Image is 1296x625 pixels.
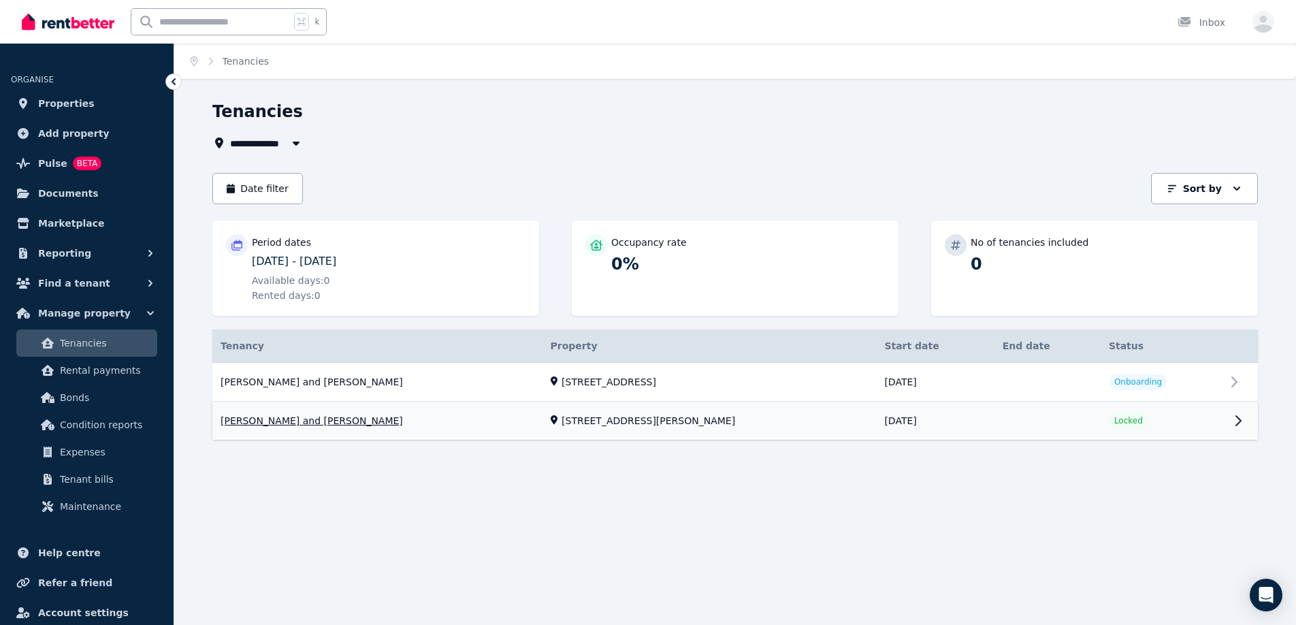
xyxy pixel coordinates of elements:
a: Rental payments [16,357,157,384]
a: Tenancies [16,330,157,357]
span: Add property [38,125,110,142]
span: Expenses [60,444,152,460]
th: Status [1101,330,1225,363]
th: Start date [876,330,994,363]
div: Inbox [1178,16,1225,29]
button: Manage property [11,300,163,327]
p: No of tenancies included [971,236,1088,249]
span: Maintenance [60,498,152,515]
span: Pulse [38,155,67,172]
p: Period dates [252,236,311,249]
span: BETA [73,157,101,170]
p: Sort by [1183,182,1222,195]
a: View details for Gemma Avenell and Samuel Hall [212,363,1258,402]
nav: Breadcrumb [174,44,285,79]
span: Tenancy [221,339,264,353]
div: Open Intercom Messenger [1250,579,1282,611]
a: Properties [11,90,163,117]
a: Expenses [16,438,157,466]
a: Tenant bills [16,466,157,493]
span: Bonds [60,389,152,406]
a: Documents [11,180,163,207]
p: 0% [611,253,885,275]
a: PulseBETA [11,150,163,177]
span: Refer a friend [38,575,112,591]
span: Documents [38,185,99,202]
span: Find a tenant [38,275,110,291]
a: Add property [11,120,163,147]
span: Manage property [38,305,131,321]
span: Help centre [38,545,101,561]
p: 0 [971,253,1244,275]
td: [DATE] [876,402,994,440]
span: Available days: 0 [252,274,330,287]
span: Marketplace [38,215,104,231]
a: Bonds [16,384,157,411]
span: Account settings [38,605,129,621]
th: End date [994,330,1101,363]
button: Date filter [212,173,303,204]
span: Rented days: 0 [252,289,321,302]
span: Tenancies [223,54,270,68]
span: k [314,16,319,27]
a: Refer a friend [11,569,163,596]
a: Maintenance [16,493,157,520]
span: ORGANISE [11,75,54,84]
img: RentBetter [22,12,114,32]
span: Tenancies [60,335,152,351]
button: Find a tenant [11,270,163,297]
a: Help centre [11,539,163,566]
button: Sort by [1151,173,1258,204]
h1: Tenancies [212,101,303,123]
button: Reporting [11,240,163,267]
span: Reporting [38,245,91,261]
span: Tenant bills [60,471,152,487]
p: Occupancy rate [611,236,687,249]
a: Marketplace [11,210,163,237]
a: View details for Diana Birnbaum and Jordan Newell [212,402,1258,440]
span: Condition reports [60,417,152,433]
th: Property [542,330,877,363]
p: [DATE] - [DATE] [252,253,525,270]
span: Rental payments [60,362,152,379]
a: Condition reports [16,411,157,438]
span: Properties [38,95,95,112]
